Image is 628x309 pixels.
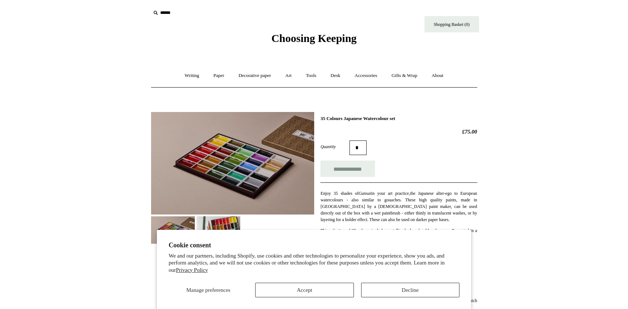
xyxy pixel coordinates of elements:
[279,66,298,85] a: Art
[178,66,206,85] a: Writing
[385,66,424,85] a: Gifts & Wrap
[186,287,230,293] span: Manage preferences
[197,216,240,244] img: 35 Colours Japanese Watercolour set
[299,66,323,85] a: Tools
[348,66,384,85] a: Accessories
[320,227,477,286] p: This selection of 35 colours includes metallic shades of gold and copper. Presented in a gold Jap...
[361,283,459,297] button: Decline
[169,252,459,274] p: We and our partners, including Shopify, use cookies and other technologies to personalize your ex...
[169,283,248,297] button: Manage preferences
[409,191,410,196] em: ,
[359,191,371,196] em: Gansai
[207,66,231,85] a: Paper
[176,267,208,273] a: Privacy Policy
[424,16,479,32] a: Shopping Basket (0)
[324,66,347,85] a: Desk
[320,128,477,135] h2: £75.00
[232,66,277,85] a: Decorative paper
[320,190,477,223] p: Enjoy 35 shades of in your art practice the Japanese alter-ego to European watercolours - also si...
[271,38,356,43] a: Choosing Keeping
[169,242,459,249] h2: Cookie consent
[320,143,349,150] label: Quantity
[151,112,314,215] img: 35 Colours Japanese Watercolour set
[425,66,450,85] a: About
[271,32,356,44] span: Choosing Keeping
[151,216,195,244] img: 35 Colours Japanese Watercolour set
[255,283,354,297] button: Accept
[320,116,477,121] h1: 35 Colours Japanese Watercolour set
